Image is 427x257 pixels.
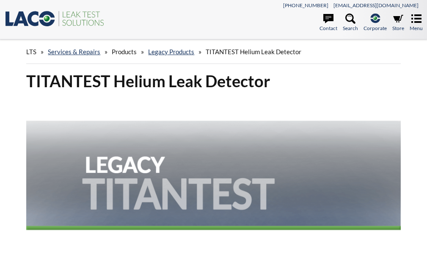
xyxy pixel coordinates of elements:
[343,14,358,32] a: Search
[26,40,400,64] div: » » » »
[26,71,400,91] h1: TITANTEST Helium Leak Detector
[364,24,387,32] span: Corporate
[26,98,400,248] img: Legacy TITANTEST header
[283,2,328,8] a: [PHONE_NUMBER]
[392,14,404,32] a: Store
[112,48,137,55] span: Products
[333,2,419,8] a: [EMAIL_ADDRESS][DOMAIN_NAME]
[410,14,423,32] a: Menu
[26,48,36,55] span: LTS
[148,48,194,55] a: Legacy Products
[206,48,301,55] span: TITANTEST Helium Leak Detector
[320,14,337,32] a: Contact
[48,48,100,55] a: Services & Repairs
